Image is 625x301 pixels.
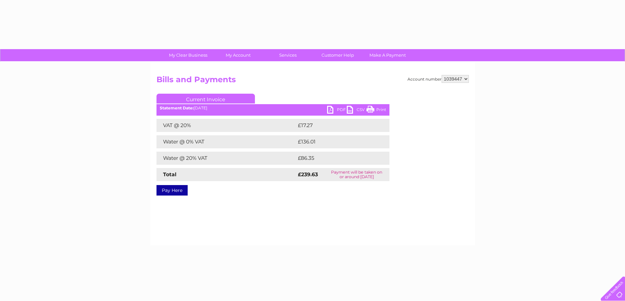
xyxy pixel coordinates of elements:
div: [DATE] [156,106,389,110]
a: Current Invoice [156,94,255,103]
td: £86.35 [296,152,376,165]
a: Pay Here [156,185,188,196]
td: £17.27 [296,119,375,132]
a: Customer Help [311,49,365,61]
strong: Total [163,171,177,178]
a: Services [261,49,315,61]
strong: £239.63 [298,171,318,178]
b: Statement Date: [160,105,194,110]
a: Print [366,106,386,115]
td: £136.01 [296,135,377,148]
td: Water @ 20% VAT [156,152,296,165]
div: Account number [407,75,469,83]
td: VAT @ 20% [156,119,296,132]
a: PDF [327,106,347,115]
td: Water @ 0% VAT [156,135,296,148]
a: CSV [347,106,366,115]
a: Make A Payment [361,49,415,61]
a: My Account [211,49,265,61]
a: My Clear Business [161,49,215,61]
h2: Bills and Payments [156,75,469,87]
td: Payment will be taken on or around [DATE] [324,168,389,181]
